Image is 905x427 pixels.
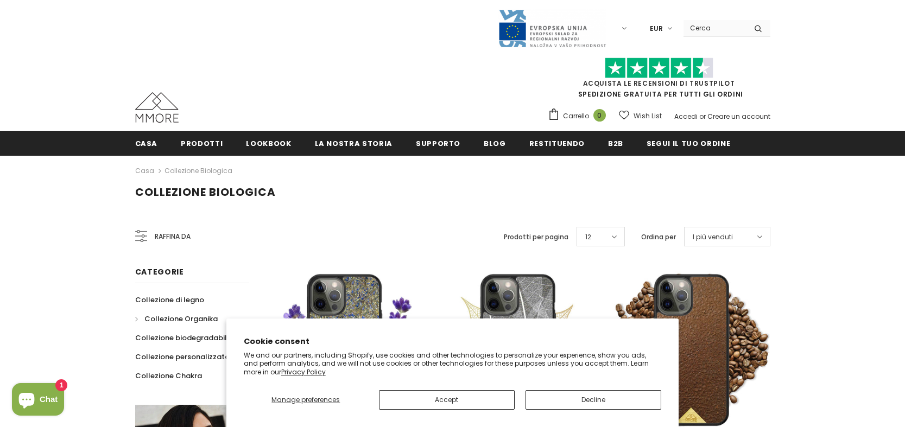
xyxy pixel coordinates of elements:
a: Segui il tuo ordine [647,131,730,155]
a: Collezione Organika [135,309,218,328]
span: or [699,112,706,121]
img: Fidati di Pilot Stars [605,58,713,79]
a: Acquista le recensioni di TrustPilot [583,79,735,88]
label: Prodotti per pagina [504,232,568,243]
span: I più venduti [693,232,733,243]
span: Collezione biologica [135,184,276,200]
p: We and our partners, including Shopify, use cookies and other technologies to personalize your ex... [244,351,662,377]
a: Prodotti [181,131,223,155]
input: Search Site [684,20,746,36]
a: La nostra storia [315,131,393,155]
span: Blog [484,138,506,149]
img: Javni Razpis [498,9,606,48]
span: La nostra storia [315,138,393,149]
span: SPEDIZIONE GRATUITA PER TUTTI GLI ORDINI [548,62,770,99]
a: Collezione di legno [135,290,204,309]
span: Categorie [135,266,184,277]
a: Collezione biologica [164,166,232,175]
a: Casa [135,164,154,177]
button: Decline [526,390,661,410]
span: Raffina da [155,231,191,243]
span: 0 [593,109,606,122]
span: EUR [650,23,663,34]
span: Carrello [563,111,589,122]
a: Accedi [674,112,698,121]
span: Casa [135,138,158,149]
a: Javni Razpis [498,23,606,33]
span: B2B [608,138,623,149]
inbox-online-store-chat: Shopify online store chat [9,383,67,418]
label: Ordina per [641,232,676,243]
span: Collezione Organika [144,314,218,324]
a: Creare un account [707,112,770,121]
a: Carrello 0 [548,108,611,124]
a: Lookbook [246,131,291,155]
button: Manage preferences [244,390,368,410]
img: Casi MMORE [135,92,179,123]
a: Privacy Policy [281,367,326,377]
span: supporto [416,138,460,149]
span: Lookbook [246,138,291,149]
a: Collezione biodegradabile [135,328,231,347]
span: Collezione di legno [135,295,204,305]
h2: Cookie consent [244,336,662,347]
button: Accept [379,390,515,410]
span: Restituendo [529,138,585,149]
a: Casa [135,131,158,155]
span: Collezione personalizzata [135,352,230,362]
a: supporto [416,131,460,155]
span: Collezione Chakra [135,371,202,381]
a: Collezione Chakra [135,366,202,385]
span: Wish List [634,111,662,122]
span: Segui il tuo ordine [647,138,730,149]
a: Blog [484,131,506,155]
span: 12 [585,232,591,243]
a: B2B [608,131,623,155]
span: Manage preferences [271,395,340,404]
span: Collezione biodegradabile [135,333,231,343]
a: Restituendo [529,131,585,155]
a: Collezione personalizzata [135,347,230,366]
a: Wish List [619,106,662,125]
span: Prodotti [181,138,223,149]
